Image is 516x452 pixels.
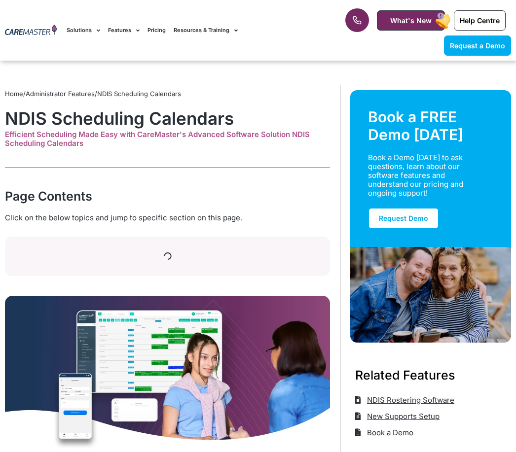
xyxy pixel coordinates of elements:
[379,214,428,222] span: Request Demo
[67,14,329,47] nav: Menu
[460,16,500,25] span: Help Centre
[5,187,330,205] div: Page Contents
[108,14,140,47] a: Features
[174,14,238,47] a: Resources & Training
[147,14,166,47] a: Pricing
[365,424,413,441] span: Book a Demo
[350,247,511,343] img: Support Worker and NDIS Participant out for a coffee.
[355,366,506,384] h3: Related Features
[365,392,454,408] span: NDIS Rostering Software
[5,90,181,98] span: / /
[355,424,413,441] a: Book a Demo
[444,35,511,56] a: Request a Demo
[368,153,484,198] div: Book a Demo [DATE] to ask questions, learn about our software features and understand our pricing...
[368,208,439,229] a: Request Demo
[365,408,440,424] span: New Supports Setup
[97,90,181,98] span: NDIS Scheduling Calendars
[5,130,330,148] div: Efficient Scheduling Made Easy with CareMaster's Advanced Software Solution NDIS Scheduling Calen...
[450,41,505,50] span: Request a Demo
[5,90,23,98] a: Home
[355,392,454,408] a: NDIS Rostering Software
[5,25,57,36] img: CareMaster Logo
[390,16,432,25] span: What's New
[5,108,330,129] h1: NDIS Scheduling Calendars
[26,90,95,98] a: Administrator Features
[454,10,506,31] a: Help Centre
[368,108,493,143] div: Book a FREE Demo [DATE]
[5,212,330,223] div: Click on the below topics and jump to specific section on this page.
[377,10,445,31] a: What's New
[67,14,100,47] a: Solutions
[355,408,440,424] a: New Supports Setup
